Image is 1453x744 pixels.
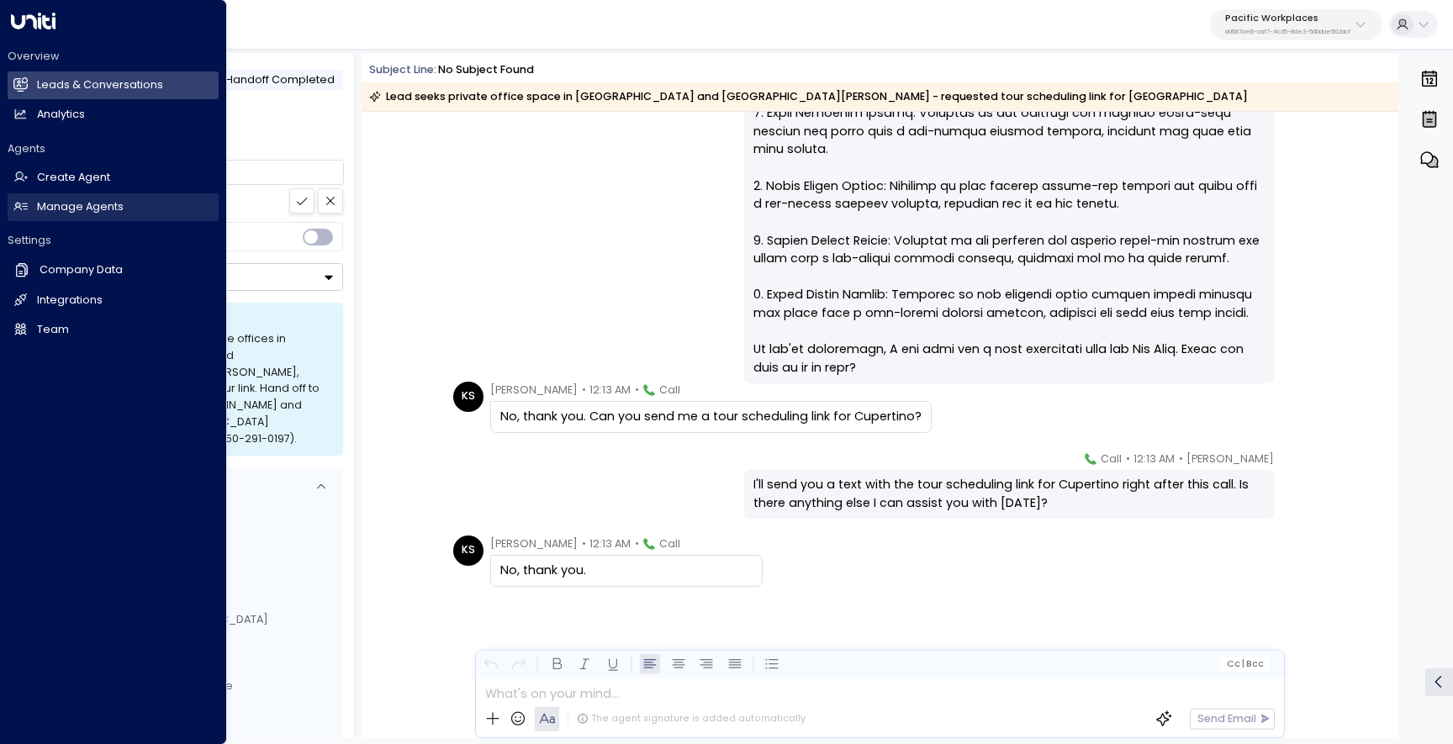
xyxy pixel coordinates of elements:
div: I'll send you a text with the tour scheduling link for Cupertino right after this call. Is there ... [753,476,1265,512]
div: KS [453,382,483,412]
span: • [582,536,586,552]
a: Company Data [8,256,219,284]
a: Analytics [8,101,219,129]
h2: Agents [8,141,219,156]
h2: Leads & Conversations [37,77,163,93]
span: [PERSON_NAME] [1186,451,1274,467]
div: No subject found [438,62,534,78]
a: Integrations [8,287,219,314]
button: Undo [480,654,501,675]
h2: Company Data [40,262,123,278]
div: The agent signature is added automatically [577,712,806,726]
h2: Create Agent [37,170,110,186]
div: Lead seeks private office space in [GEOGRAPHIC_DATA] and [GEOGRAPHIC_DATA][PERSON_NAME] - request... [369,88,1248,105]
span: • [635,382,639,398]
img: 14_headshot.jpg [1281,451,1311,481]
a: Leads & Conversations [8,71,219,99]
p: Pacific Workplaces [1225,13,1350,24]
p: a0687ae6-caf7-4c35-8de3-5d0dae502acf [1225,29,1350,35]
span: Call [659,536,680,552]
a: Create Agent [8,164,219,192]
span: Cc Bcc [1226,659,1264,669]
a: Manage Agents [8,193,219,221]
h2: Team [37,322,69,338]
h2: Overview [8,49,219,64]
span: Call [1101,451,1122,467]
span: [PERSON_NAME] [490,536,578,552]
span: 12:13 AM [589,382,631,398]
div: No, thank you. Can you send me a tour scheduling link for Cupertino? [500,408,922,426]
span: 12:13 AM [589,536,631,552]
span: Call [659,382,680,398]
a: Team [8,316,219,344]
span: Subject Line: [369,62,436,77]
h2: Manage Agents [37,199,124,215]
span: • [1179,451,1183,467]
span: [PERSON_NAME] [490,382,578,398]
span: | [1242,659,1244,669]
span: • [1126,451,1130,467]
span: Handoff Completed [225,72,335,87]
button: Redo [509,654,530,675]
button: Cc|Bcc [1220,657,1270,671]
h2: Settings [8,233,219,248]
span: • [582,382,586,398]
div: KS [453,536,483,566]
span: 12:13 AM [1133,451,1175,467]
button: Pacific Workplacesa0687ae6-caf7-4c35-8de3-5d0dae502acf [1210,9,1382,40]
h2: Analytics [37,107,85,123]
div: No, thank you. [500,562,753,580]
span: • [635,536,639,552]
h2: Integrations [37,293,103,309]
